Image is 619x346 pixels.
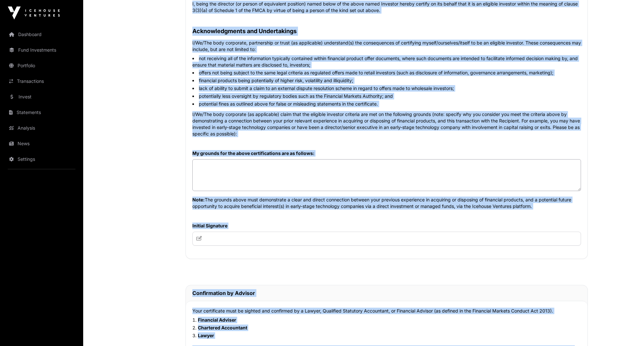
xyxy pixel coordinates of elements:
[5,121,78,135] a: Analysis
[192,197,205,202] strong: Note:
[5,152,78,166] a: Settings
[198,317,236,323] strong: Financial Adviser
[192,150,581,157] label: My grounds for the above certifications are as follows:
[8,6,60,19] img: Icehouse Ventures Logo
[192,85,581,92] li: lack of ability to submit a claim to an external dispute resolution scheme in regard to offers ma...
[192,70,581,76] li: offers not being subject to the same legal criteria as regulated offers made to retail investors ...
[5,43,78,57] a: Fund Investments
[587,315,619,346] iframe: Chat Widget
[192,55,581,68] li: not receiving all of the information typically contained within financial product offer documents...
[192,27,581,36] h2: Acknowledgments and Undertakings
[5,58,78,73] a: Portfolio
[198,333,214,338] strong: Lawyer
[5,136,78,151] a: News
[192,77,581,84] li: financial products being potentially of higher risk, volatility and illiquidity;
[5,90,78,104] a: Invest
[192,111,581,137] p: I/We/The body corporate (as applicable) claim that the eligible investor criteria are met on the ...
[192,1,581,14] p: I, being the director (or person of equivalent position) named below of the above named Investor ...
[192,223,581,229] label: Initial Signature
[5,27,78,42] a: Dashboard
[192,101,581,107] li: potential fines as outlined above for false or misleading statements in the certificate.
[5,105,78,120] a: Statements
[192,40,581,53] p: I/We/The body corporate, partnership or trust (as applicable) understand(s) the consequences of c...
[5,74,78,88] a: Transactions
[198,325,247,330] strong: Chartered Accountant
[192,93,581,99] li: potentially less oversight by regulatory bodies such as the Financial Markets Authority; and
[192,289,581,297] h2: Confirmation by Advisor
[192,308,581,314] p: Your certificate must be sighted and confirmed by a Lawyer, Qualified Statutory Accountant, or Fi...
[192,193,581,210] p: The grounds above must demonstrate a clear and direct connection between your previous experience...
